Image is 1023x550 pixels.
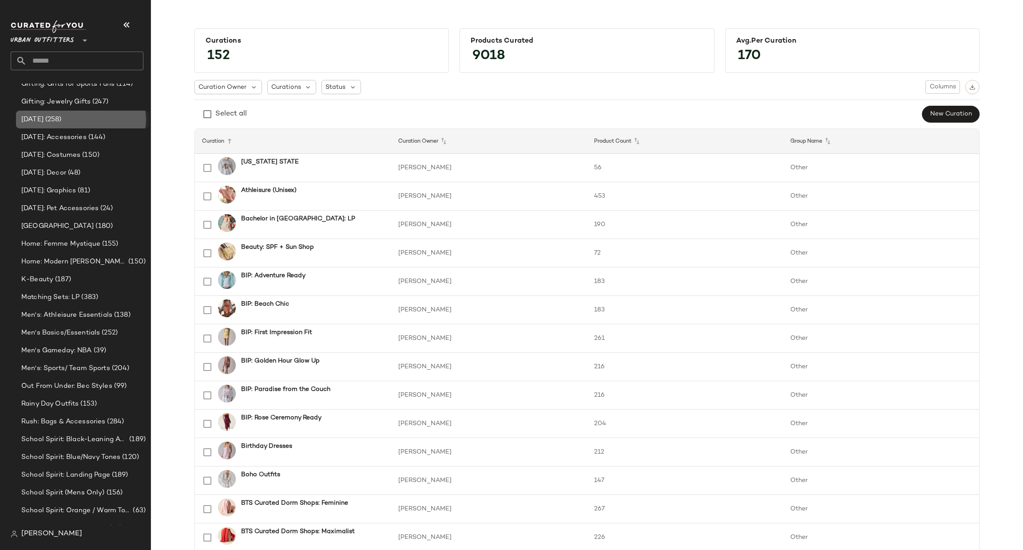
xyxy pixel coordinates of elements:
span: (63) [131,506,146,516]
span: (204) [110,363,130,374]
span: (180) [94,221,113,231]
span: (48) [66,168,81,178]
div: Products Curated [471,37,703,45]
span: 152 [198,40,239,72]
td: [PERSON_NAME] [391,154,587,182]
span: Urban Outfitters [11,30,74,46]
span: 9018 [464,40,514,72]
td: Other [783,410,979,438]
span: [PERSON_NAME] [21,529,82,539]
td: Other [783,296,979,324]
td: 183 [587,296,783,324]
span: (247) [91,97,108,107]
td: 183 [587,267,783,296]
span: Status [325,83,345,92]
span: (144) [87,132,106,143]
img: 101991065_010_b [218,470,236,488]
span: School Spirit: Blue/Navy Tones [21,452,120,462]
span: New Curation [930,111,972,118]
td: 216 [587,353,783,381]
span: [DATE]: Accessories [21,132,87,143]
img: 101347516_000_b [218,356,236,374]
span: (258) [44,115,62,125]
span: [DATE]: Decor [21,168,66,178]
span: [DATE] [21,115,44,125]
td: 190 [587,211,783,239]
td: Other [783,182,979,211]
span: Out From Under: Bec Styles [21,381,112,391]
span: [DATE]: Graphics [21,186,76,196]
img: 100637107_211_b [218,385,236,403]
td: [PERSON_NAME] [391,353,587,381]
img: svg%3e [969,84,975,90]
td: 56 [587,154,783,182]
span: School Spirit: Black-Leaning Accents [21,434,127,445]
b: BIP: First Impression Fit [241,328,312,337]
span: (24) [99,203,113,214]
td: [PERSON_NAME] [391,324,587,353]
td: 147 [587,466,783,495]
b: BIP: Adventure Ready [241,271,305,280]
td: [PERSON_NAME] [391,211,587,239]
span: (284) [105,417,124,427]
img: 100795103_066_b [218,442,236,459]
td: [PERSON_NAME] [391,182,587,211]
td: [PERSON_NAME] [391,410,587,438]
span: (150) [80,150,99,160]
span: School Spirit: Orange / Warm Tones [21,506,131,516]
img: 102187119_066_b [218,498,236,516]
td: [PERSON_NAME] [391,438,587,466]
img: svg%3e [11,530,18,538]
td: [PERSON_NAME] [391,495,587,523]
th: Curation Owner [391,129,587,154]
b: Beauty: SPF + Sun Shop [241,243,314,252]
td: [PERSON_NAME] [391,296,587,324]
td: Other [783,495,979,523]
span: Men's Basics/Essentials [21,328,100,338]
td: Other [783,154,979,182]
span: Rush: Bags & Accessories [21,417,105,427]
span: School Spirit (Mens Only) [21,488,105,498]
td: Other [783,324,979,353]
span: (120) [120,452,139,462]
b: BIP: Beach Chic [241,299,289,309]
span: (156) [105,488,123,498]
span: School Spirit: Purple Tones [21,523,107,534]
span: Curation Owner [198,83,246,92]
span: Matching Sets: LP [21,292,79,303]
span: Columns [929,84,956,91]
div: Select all [215,109,247,120]
img: 99180069_079_b [218,214,236,232]
span: (39) [92,346,107,356]
img: 96651559_038_b [218,271,236,289]
b: BTS Curated Dorm Shops: Feminine [241,498,348,508]
span: (81) [76,186,90,196]
div: Avg.per Curation [736,37,968,45]
span: (48) [107,523,122,534]
b: Birthday Dresses [241,442,292,451]
span: (189) [110,470,128,480]
td: Other [783,353,979,381]
span: (189) [127,434,146,445]
b: BIP: Paradise from the Couch [241,385,330,394]
span: Rainy Day Outfits [21,399,79,409]
span: Home: Femme Mystique [21,239,100,249]
span: (114) [115,79,133,89]
span: (252) [100,328,118,338]
b: Bachelor in [GEOGRAPHIC_DATA]: LP [241,214,355,223]
span: (153) [79,399,97,409]
td: 267 [587,495,783,523]
span: [DATE]: Costumes [21,150,80,160]
b: Boho Outfits [241,470,280,479]
span: (150) [127,257,146,267]
span: K-Beauty [21,275,53,285]
td: 261 [587,324,783,353]
span: Curations [271,83,301,92]
th: Curation [195,129,391,154]
td: [PERSON_NAME] [391,239,587,267]
button: New Curation [922,106,979,123]
td: Other [783,466,979,495]
td: [PERSON_NAME] [391,267,587,296]
span: Men's: Sports/ Team Sports [21,363,110,374]
td: Other [783,239,979,267]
